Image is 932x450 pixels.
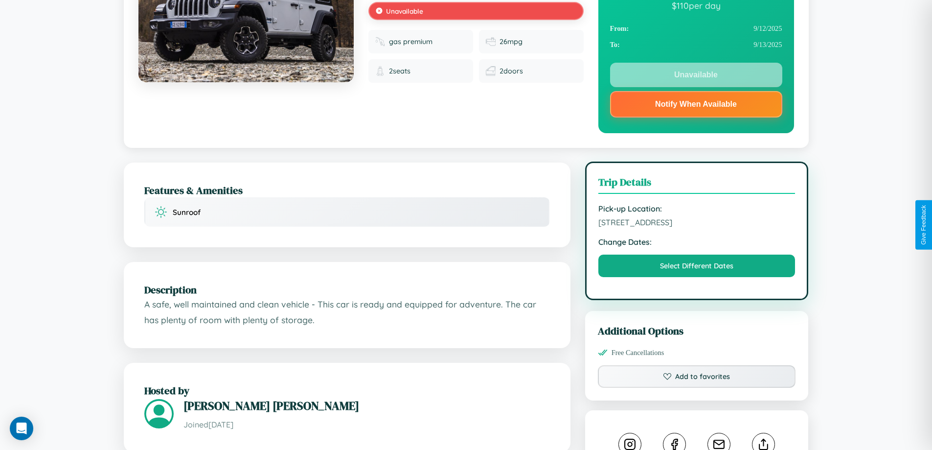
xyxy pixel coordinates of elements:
[144,383,550,398] h2: Hosted by
[183,418,550,432] p: Joined [DATE]
[610,91,782,118] button: Notify When Available
[920,205,927,245] div: Give Feedback
[500,67,523,75] span: 2 doors
[10,417,33,440] div: Open Intercom Messenger
[610,24,629,33] strong: From:
[486,66,496,76] img: Doors
[598,175,796,194] h3: Trip Details
[144,297,550,328] p: A safe, well maintained and clean vehicle - This car is ready and equipped for adventure. The car...
[144,183,550,197] h2: Features & Amenities
[144,283,550,297] h2: Description
[610,21,782,37] div: 9 / 12 / 2025
[386,7,423,15] span: Unavailable
[598,237,796,247] strong: Change Dates:
[375,37,385,47] img: Fuel type
[598,255,796,277] button: Select Different Dates
[486,37,496,47] img: Fuel efficiency
[183,398,550,414] h3: [PERSON_NAME] [PERSON_NAME]
[598,365,796,388] button: Add to favorites
[612,349,664,357] span: Free Cancellations
[389,37,432,46] span: gas premium
[598,324,796,338] h3: Additional Options
[500,37,523,46] span: 26 mpg
[389,67,410,75] span: 2 seats
[610,41,620,49] strong: To:
[610,37,782,53] div: 9 / 13 / 2025
[598,204,796,213] strong: Pick-up Location:
[173,208,201,217] span: Sunroof
[610,63,782,87] button: Unavailable
[375,66,385,76] img: Seats
[598,217,796,227] span: [STREET_ADDRESS]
